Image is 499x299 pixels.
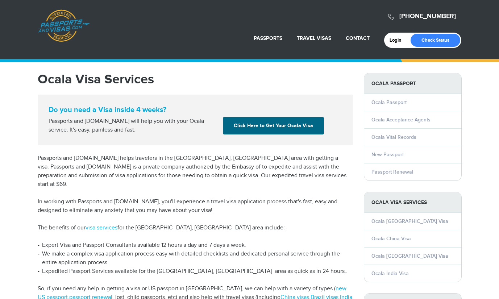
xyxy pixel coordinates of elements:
a: Passports & [DOMAIN_NAME] [38,9,90,42]
a: New Passport [371,151,404,158]
p: The benefits of our for the [GEOGRAPHIC_DATA], [GEOGRAPHIC_DATA] area include: [38,224,353,232]
li: Expedited Passport Services available for the [GEOGRAPHIC_DATA], [GEOGRAPHIC_DATA] area as quick ... [38,267,353,276]
p: In working with Passports and [DOMAIN_NAME], you'll experience a travel visa application process ... [38,198,353,215]
a: visa services [86,224,117,231]
a: Ocala Acceptance Agents [371,117,431,123]
a: Ocala China Visa [371,236,411,242]
strong: Ocala Passport [364,73,461,94]
a: Ocala India Visa [371,270,409,277]
li: Expert Visa and Passport Consultants available 12 hours a day and 7 days a week. [38,241,353,250]
strong: Do you need a Visa inside 4 weeks? [49,105,342,114]
a: Login [390,37,407,43]
p: Passports and [DOMAIN_NAME] helps travelers in the [GEOGRAPHIC_DATA], [GEOGRAPHIC_DATA] area with... [38,154,353,189]
a: Check Status [411,34,460,47]
h1: Ocala Visa Services [38,73,353,86]
strong: Ocala Visa Services [364,192,461,213]
a: Passport Renewal [371,169,413,175]
a: [PHONE_NUMBER] [399,12,456,20]
a: Ocala [GEOGRAPHIC_DATA] Visa [371,218,448,224]
div: Passports and [DOMAIN_NAME] will help you with your Ocala service. It's easy, painless and fast. [46,117,220,134]
a: Click Here to Get Your Ocala Visa [223,117,324,134]
a: Ocala [GEOGRAPHIC_DATA] Visa [371,253,448,259]
a: Contact [346,35,370,41]
a: Passports [254,35,282,41]
a: Ocala Passport [371,99,407,105]
li: We make a complex visa application process easy with detailed checklists and dedicated personal s... [38,250,353,267]
a: Ocala Vital Records [371,134,416,140]
a: Travel Visas [297,35,331,41]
